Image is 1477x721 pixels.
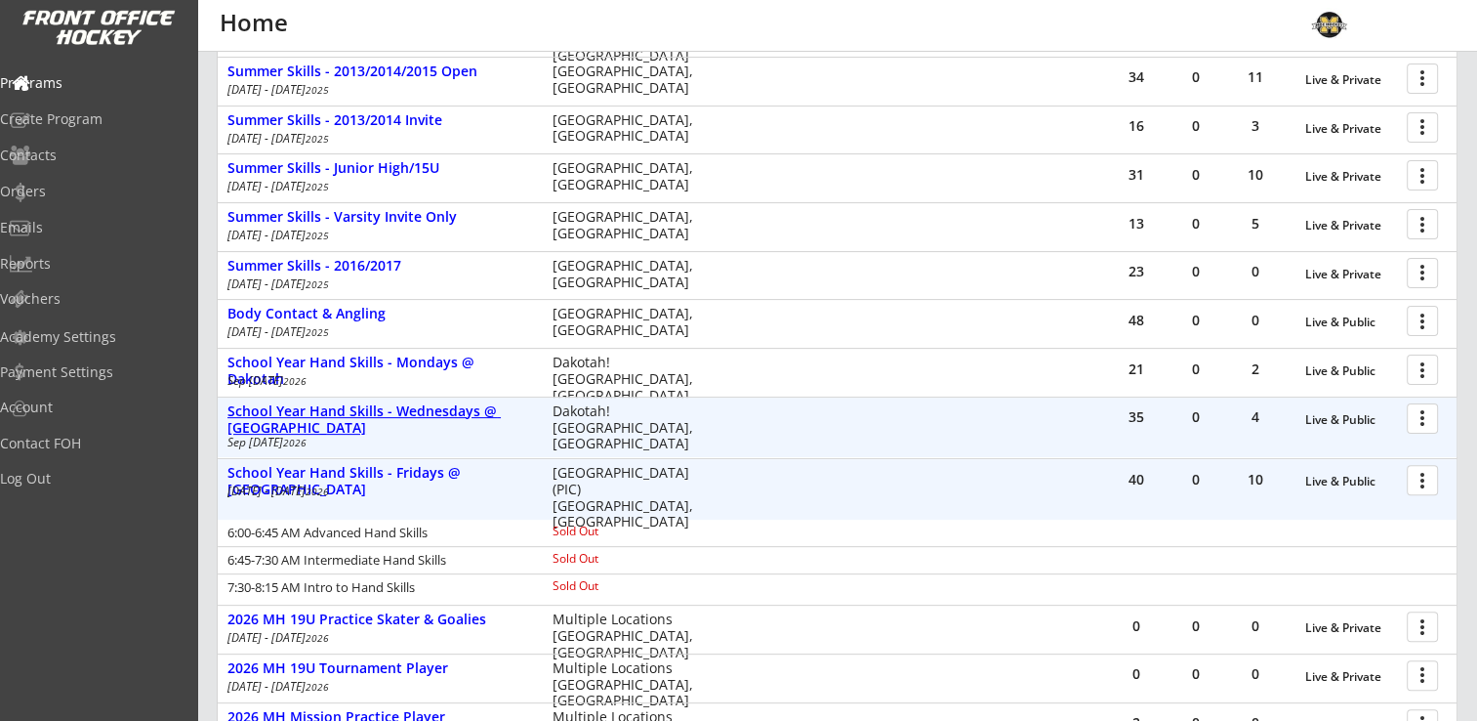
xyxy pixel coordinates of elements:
div: Live & Public [1305,316,1397,329]
div: [DATE] - [DATE] [227,181,526,192]
div: Sold Out [553,526,678,537]
div: [DATE] - [DATE] [227,133,526,145]
div: [DATE] - [DATE] [227,486,526,497]
div: 7:30-8:15 AM Intro to Hand Skills [227,581,526,594]
div: 2026 MH 19U Tournament Player [227,660,532,677]
em: 2026 [283,436,307,449]
div: 0 [1226,667,1285,681]
div: 0 [1107,667,1166,681]
button: more_vert [1407,465,1438,495]
button: more_vert [1407,403,1438,434]
div: 40 [1107,473,1166,487]
button: more_vert [1407,660,1438,691]
div: Live & Public [1305,413,1397,427]
div: Live & Public [1305,475,1397,488]
div: 0 [1167,619,1225,633]
em: 2026 [306,485,329,498]
div: 0 [1226,265,1285,278]
div: 35 [1107,410,1166,424]
div: 0 [1226,619,1285,633]
button: more_vert [1407,112,1438,143]
div: Sold Out [553,553,678,565]
div: 13 [1107,217,1166,231]
div: 0 [1167,217,1225,231]
button: more_vert [1407,64,1438,94]
div: 2 [1226,362,1285,376]
em: 2025 [306,229,329,242]
div: [DATE] - [DATE] [227,230,526,241]
div: Sep [DATE] [227,437,526,448]
div: 16 [1107,119,1166,133]
div: 6:00-6:45 AM Advanced Hand Skills [227,527,526,539]
div: 21 [1107,362,1166,376]
div: School Year Hand Skills - Wednesdays @ [GEOGRAPHIC_DATA] [227,403,532,437]
div: [DATE] - [DATE] [227,326,526,338]
div: Summer Skills - Junior High/15U [227,160,532,177]
em: 2025 [306,325,329,339]
div: Sep [DATE] [227,375,526,387]
div: 10 [1226,473,1285,487]
div: 3 [1226,119,1285,133]
div: Live & Private [1305,73,1397,87]
em: 2026 [283,374,307,388]
div: [GEOGRAPHIC_DATA], [GEOGRAPHIC_DATA] [553,112,706,146]
div: Dakotah! [GEOGRAPHIC_DATA], [GEOGRAPHIC_DATA] [553,355,706,403]
div: Live & Private [1305,670,1397,684]
div: 0 [1167,168,1225,182]
div: Body Contact & Angling [227,306,532,322]
div: 4 [1226,410,1285,424]
div: [GEOGRAPHIC_DATA], [GEOGRAPHIC_DATA] [553,258,706,291]
div: 48 [1107,314,1166,327]
button: more_vert [1407,355,1438,385]
div: Multiple Locations [GEOGRAPHIC_DATA], [GEOGRAPHIC_DATA] [553,660,706,709]
div: 34 [1107,70,1166,84]
em: 2026 [306,680,329,694]
em: 2025 [306,277,329,291]
div: Live & Private [1305,219,1397,233]
div: 0 [1107,619,1166,633]
button: more_vert [1407,160,1438,191]
div: School Year Hand Skills - Mondays @ Dakotah [227,355,532,388]
div: 23 [1107,265,1166,278]
div: Live & Private [1305,122,1397,136]
div: Dakotah! [GEOGRAPHIC_DATA], [GEOGRAPHIC_DATA] [553,403,706,452]
div: 0 [1167,667,1225,681]
div: Summer Skills - Varsity Invite Only [227,209,532,226]
div: Summer Skills - 2013/2014 Invite [227,112,532,129]
div: 0 [1167,70,1225,84]
div: 0 [1167,265,1225,278]
div: [DATE] - [DATE] [227,632,526,644]
div: Live & Private [1305,268,1397,281]
div: Live & Public [1305,364,1397,378]
button: more_vert [1407,258,1438,288]
div: [GEOGRAPHIC_DATA], [GEOGRAPHIC_DATA] [553,64,706,97]
div: [GEOGRAPHIC_DATA], [GEOGRAPHIC_DATA] [553,160,706,193]
div: 10 [1226,168,1285,182]
div: Summer Skills - 2016/2017 [227,258,532,275]
div: Live & Private [1305,621,1397,635]
button: more_vert [1407,306,1438,336]
div: 0 [1167,410,1225,424]
div: [DATE] - [DATE] [227,278,526,290]
div: School Year Hand Skills - Fridays @ [GEOGRAPHIC_DATA] [227,465,532,498]
div: Live & Private [1305,170,1397,184]
button: more_vert [1407,612,1438,642]
div: [GEOGRAPHIC_DATA], [GEOGRAPHIC_DATA] [553,306,706,339]
em: 2025 [306,180,329,193]
div: [DATE] - [DATE] [227,84,526,96]
em: 2025 [306,83,329,97]
div: [GEOGRAPHIC_DATA] (PIC) [GEOGRAPHIC_DATA], [GEOGRAPHIC_DATA] [553,465,706,530]
div: 6:45-7:30 AM Intermediate Hand Skills [227,554,526,567]
div: 0 [1167,314,1225,327]
div: 0 [1167,119,1225,133]
div: Multiple Locations [GEOGRAPHIC_DATA], [GEOGRAPHIC_DATA] [553,612,706,660]
div: 31 [1107,168,1166,182]
div: Sold Out [553,580,678,592]
div: 0 [1167,473,1225,487]
div: 0 [1226,314,1285,327]
em: 2025 [306,132,329,146]
div: 2026 MH 19U Practice Skater & Goalies [227,612,532,628]
div: Summer Skills - 2013/2014/2015 Open [227,64,532,80]
button: more_vert [1407,209,1438,239]
div: 11 [1226,70,1285,84]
